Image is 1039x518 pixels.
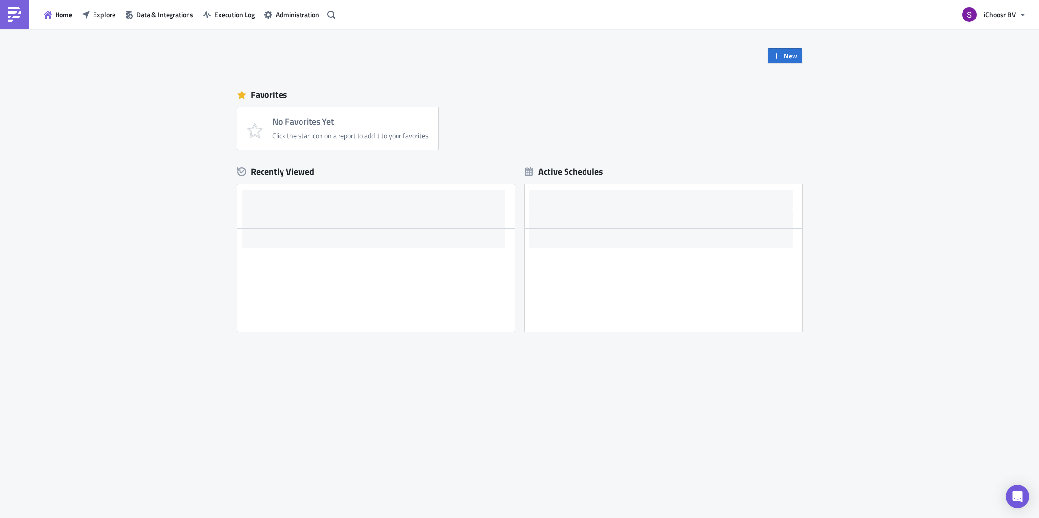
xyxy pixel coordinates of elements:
button: Explore [77,7,120,22]
div: Active Schedules [525,166,603,177]
div: Recently Viewed [237,165,515,179]
img: PushMetrics [7,7,22,22]
h4: No Favorites Yet [272,117,429,127]
span: Data & Integrations [136,9,193,19]
button: Data & Integrations [120,7,198,22]
button: iChoosr BV [956,4,1032,25]
span: New [784,51,797,61]
div: Open Intercom Messenger [1006,485,1029,508]
button: Administration [260,7,324,22]
span: Home [55,9,72,19]
div: Click the star icon on a report to add it to your favorites [272,131,429,140]
button: New [768,48,802,63]
button: Home [39,7,77,22]
div: Favorites [237,88,802,102]
span: Administration [276,9,319,19]
span: Explore [93,9,115,19]
button: Execution Log [198,7,260,22]
img: Avatar [961,6,978,23]
span: iChoosr BV [984,9,1016,19]
span: Execution Log [214,9,255,19]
